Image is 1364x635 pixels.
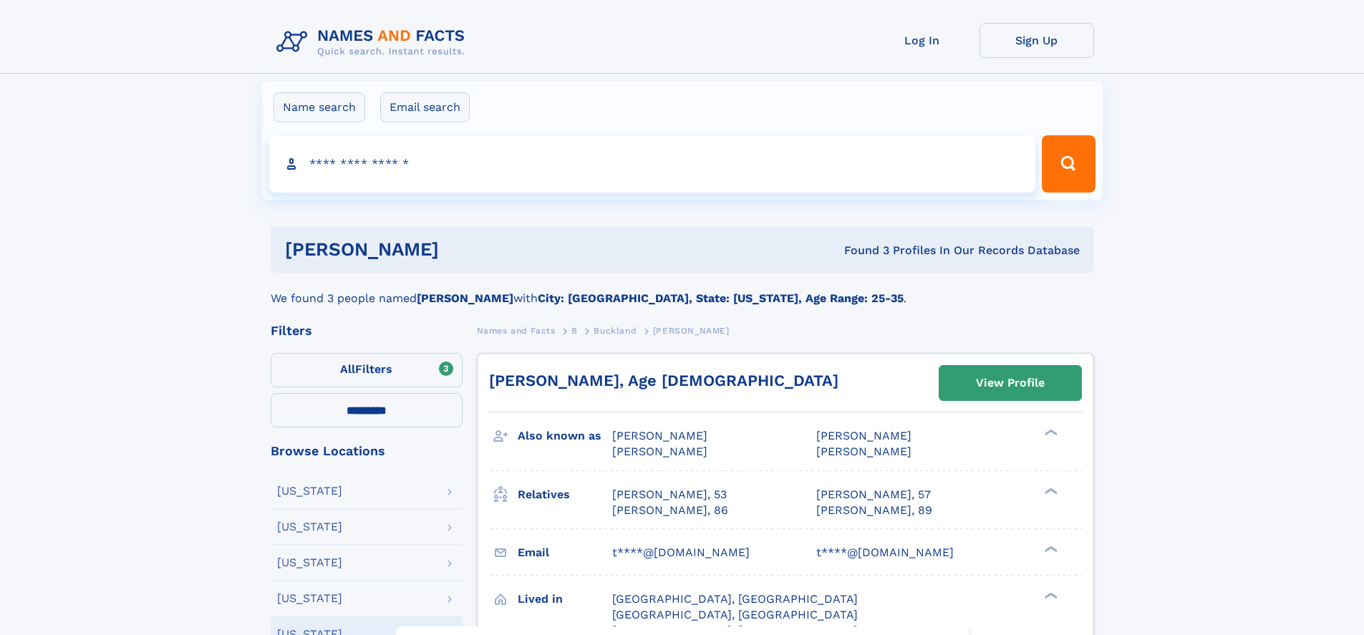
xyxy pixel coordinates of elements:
[518,483,612,507] h3: Relatives
[417,291,513,305] b: [PERSON_NAME]
[1041,486,1058,495] div: ❯
[653,326,730,336] span: [PERSON_NAME]
[939,366,1081,400] a: View Profile
[269,135,1036,193] input: search input
[816,429,911,442] span: [PERSON_NAME]
[1041,591,1058,600] div: ❯
[271,445,463,457] div: Browse Locations
[1042,135,1095,193] button: Search Button
[285,241,642,258] h1: [PERSON_NAME]
[277,557,342,568] div: [US_STATE]
[518,541,612,565] h3: Email
[571,326,578,336] span: B
[612,592,858,606] span: [GEOGRAPHIC_DATA], [GEOGRAPHIC_DATA]
[612,503,728,518] a: [PERSON_NAME], 86
[271,353,463,387] label: Filters
[277,521,342,533] div: [US_STATE]
[594,326,637,336] span: Buckland
[816,445,911,458] span: [PERSON_NAME]
[816,487,931,503] a: [PERSON_NAME], 57
[274,92,365,122] label: Name search
[612,429,707,442] span: [PERSON_NAME]
[518,587,612,611] h3: Lived in
[594,321,637,339] a: Buckland
[1041,544,1058,553] div: ❯
[518,424,612,448] h3: Also known as
[380,92,470,122] label: Email search
[976,367,1045,399] div: View Profile
[816,503,932,518] a: [PERSON_NAME], 89
[340,362,355,376] span: All
[277,593,342,604] div: [US_STATE]
[277,485,342,497] div: [US_STATE]
[1041,428,1058,437] div: ❯
[271,324,463,337] div: Filters
[571,321,578,339] a: B
[980,23,1094,58] a: Sign Up
[612,487,727,503] a: [PERSON_NAME], 53
[865,23,980,58] a: Log In
[612,445,707,458] span: [PERSON_NAME]
[489,372,838,389] a: [PERSON_NAME], Age [DEMOGRAPHIC_DATA]
[271,273,1094,307] div: We found 3 people named with .
[538,291,904,305] b: City: [GEOGRAPHIC_DATA], State: [US_STATE], Age Range: 25-35
[642,243,1080,258] div: Found 3 Profiles In Our Records Database
[612,608,858,621] span: [GEOGRAPHIC_DATA], [GEOGRAPHIC_DATA]
[271,23,477,62] img: Logo Names and Facts
[477,321,556,339] a: Names and Facts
